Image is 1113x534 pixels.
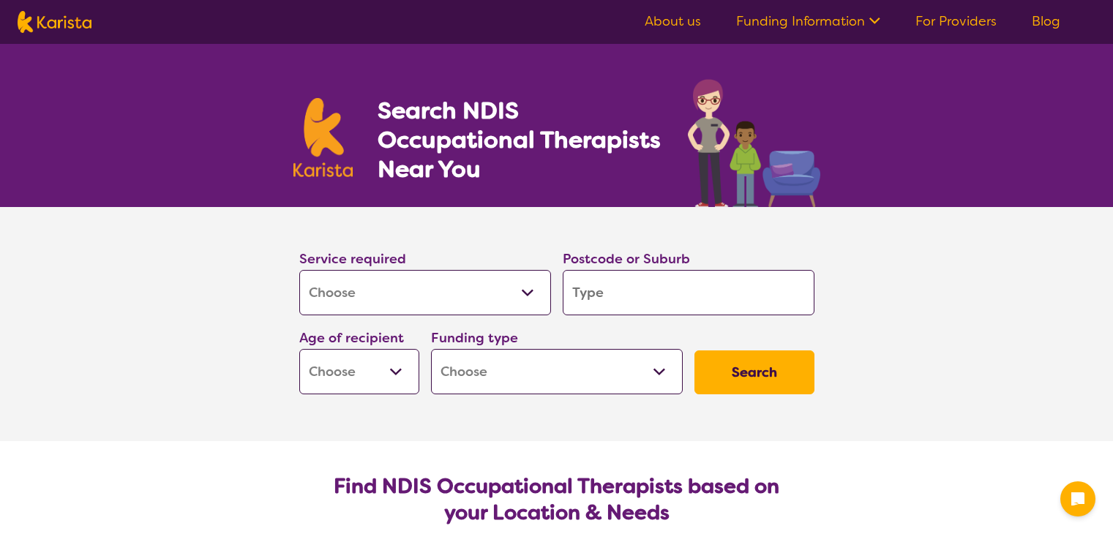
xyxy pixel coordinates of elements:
[378,96,662,184] h1: Search NDIS Occupational Therapists Near You
[688,79,820,207] img: occupational-therapy
[563,270,814,315] input: Type
[915,12,997,30] a: For Providers
[299,250,406,268] label: Service required
[299,329,404,347] label: Age of recipient
[736,12,880,30] a: Funding Information
[431,329,518,347] label: Funding type
[694,350,814,394] button: Search
[18,11,91,33] img: Karista logo
[645,12,701,30] a: About us
[563,250,690,268] label: Postcode or Suburb
[293,98,353,177] img: Karista logo
[311,473,803,526] h2: Find NDIS Occupational Therapists based on your Location & Needs
[1032,12,1060,30] a: Blog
